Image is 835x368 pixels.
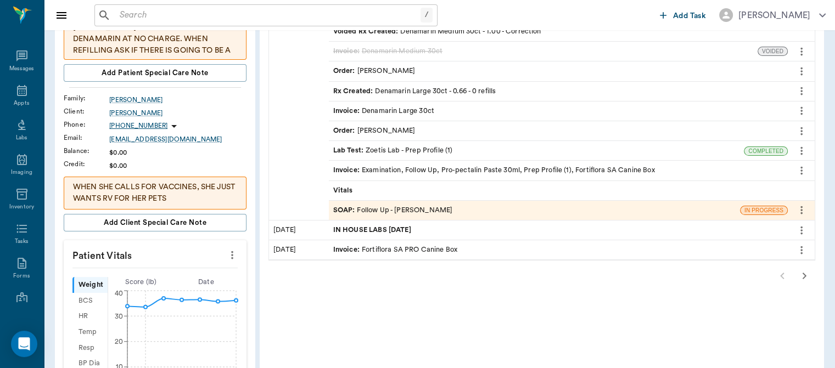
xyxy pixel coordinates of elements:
[64,106,109,116] div: Client :
[421,8,433,22] div: /
[793,101,810,120] button: more
[744,147,787,155] span: COMPLETED
[269,2,329,220] div: [DATE]
[333,145,366,156] span: Lab Test :
[793,201,810,219] button: more
[64,214,246,231] button: Add client Special Care Note
[115,313,123,319] tspan: 30
[102,67,208,79] span: Add patient Special Care Note
[333,106,362,116] span: Invoice :
[9,65,35,73] div: Messages
[115,290,123,297] tspan: 40
[793,241,810,259] button: more
[64,159,109,169] div: Credit :
[73,22,237,68] p: [PERSON_NAME] HAS BEEN GIVING THE DENAMARIN AT NO CHARGE. WHEN REFILLING ASK IF THERE IS GOING TO...
[333,185,355,196] span: Vitals
[64,146,109,156] div: Balance :
[115,8,421,23] input: Search
[64,64,246,82] button: Add patient Special Care Note
[793,82,810,100] button: more
[333,46,362,56] span: Invoice :
[72,293,108,309] div: BCS
[333,126,416,136] div: [PERSON_NAME]
[710,5,834,25] button: [PERSON_NAME]
[333,86,496,97] div: Denamarin Large 30ct - 0.66 - 0 refills
[104,217,206,229] span: Add client Special Care Note
[11,168,32,177] div: Imaging
[173,277,239,287] div: Date
[109,108,246,118] a: [PERSON_NAME]
[11,331,37,357] div: Open Intercom Messenger
[333,165,362,175] span: Invoice :
[793,141,810,160] button: more
[109,161,246,171] div: $0.00
[109,95,246,105] a: [PERSON_NAME]
[333,165,655,175] div: Examination, Follow Up, Pro-pectalin Paste 30ml, Prep Profile (1), Fortiflora SA Canine Box
[744,146,788,156] div: COMPLETED
[333,86,376,97] span: Rx Created :
[115,338,123,345] tspan: 20
[269,220,329,240] div: [DATE]
[793,221,810,240] button: more
[13,272,30,280] div: Forms
[64,120,109,129] div: Phone :
[64,93,109,103] div: Family :
[108,277,173,287] div: Score ( lb )
[15,237,29,246] div: Tasks
[793,62,810,81] button: more
[758,47,787,55] span: VOIDED
[793,42,810,61] button: more
[333,66,416,76] div: [PERSON_NAME]
[72,324,108,340] div: Temp
[223,246,241,264] button: more
[9,203,34,211] div: Inventory
[333,106,434,116] div: Denamarin Large 30ct
[333,46,442,56] div: Denamarin Medium 30ct
[51,4,72,26] button: Close drawer
[655,5,710,25] button: Add Task
[333,126,357,136] span: Order :
[109,121,167,131] p: [PHONE_NUMBER]
[14,99,29,107] div: Appts
[333,225,413,235] span: IN HOUSE LABS [DATE]
[72,340,108,356] div: Resp
[73,182,237,205] p: WHEN SHE CALLS FOR VACCINES, SHE JUST WANTS RV FOR HER PETS
[333,145,453,156] div: Zoetis Lab - Prep Profile (1)
[333,245,457,255] div: Fortiflora SA PRO Canine Box
[109,134,246,144] a: [EMAIL_ADDRESS][DOMAIN_NAME]
[72,277,108,293] div: Weight
[333,66,357,76] span: Order :
[64,133,109,143] div: Email :
[333,26,401,37] span: Voided Rx Created :
[72,309,108,325] div: HR
[793,161,810,180] button: more
[738,9,810,22] div: [PERSON_NAME]
[793,122,810,140] button: more
[333,205,453,216] div: Follow Up - [PERSON_NAME]
[109,148,246,157] div: $0.00
[269,240,329,259] div: [DATE]
[16,134,27,142] div: Labs
[741,206,787,214] span: IN PROGRESS
[333,205,357,216] span: SOAP :
[333,245,362,255] span: Invoice :
[64,240,246,268] p: Patient Vitals
[333,26,541,37] div: Denamarin Medium 30ct - 1.00 - Correction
